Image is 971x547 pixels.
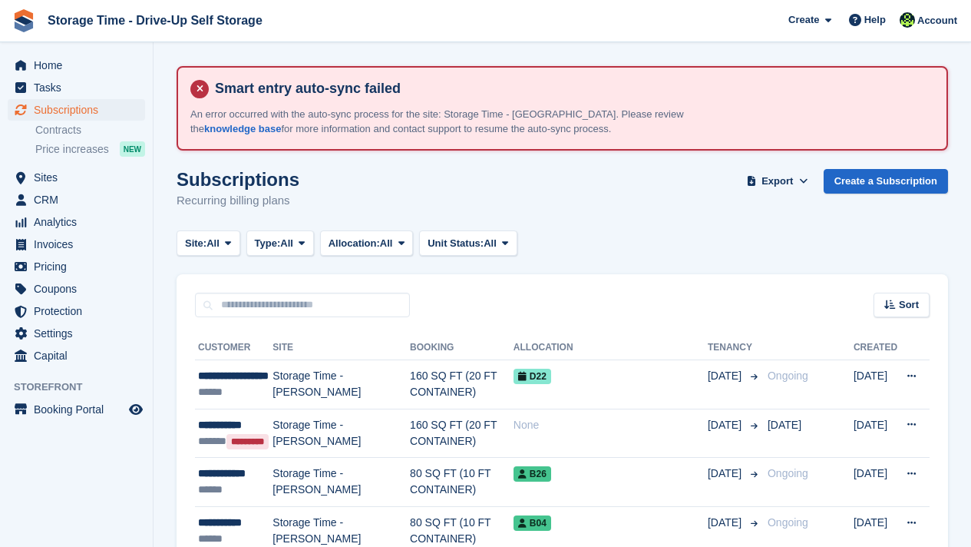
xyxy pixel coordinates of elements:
[185,236,206,251] span: Site:
[34,300,126,322] span: Protection
[900,12,915,28] img: Laaibah Sarwar
[35,141,145,157] a: Price increases NEW
[761,174,793,189] span: Export
[410,409,514,458] td: 160 SQ FT (20 FT CONTAINER)
[8,323,145,344] a: menu
[708,515,745,531] span: [DATE]
[34,399,126,420] span: Booking Portal
[34,167,126,188] span: Sites
[41,8,269,33] a: Storage Time - Drive-Up Self Storage
[206,236,220,251] span: All
[8,345,145,366] a: menu
[708,466,745,482] span: [DATE]
[246,230,314,256] button: Type: All
[899,297,919,313] span: Sort
[514,336,708,360] th: Allocation
[864,12,886,28] span: Help
[272,409,410,458] td: Storage Time - [PERSON_NAME]
[514,417,708,433] div: None
[255,236,281,251] span: Type:
[484,236,497,251] span: All
[514,466,551,482] span: B26
[8,234,145,255] a: menu
[8,399,145,420] a: menu
[272,458,410,507] td: Storage Time - [PERSON_NAME]
[34,234,126,255] span: Invoices
[514,516,551,531] span: B04
[708,417,745,433] span: [DATE]
[35,142,109,157] span: Price increases
[917,13,957,28] span: Account
[514,369,551,384] span: D22
[419,230,517,256] button: Unit Status: All
[34,211,126,233] span: Analytics
[272,360,410,409] td: Storage Time - [PERSON_NAME]
[708,336,761,360] th: Tenancy
[34,77,126,98] span: Tasks
[768,516,808,529] span: Ongoing
[428,236,484,251] span: Unit Status:
[8,55,145,76] a: menu
[410,458,514,507] td: 80 SQ FT (10 FT CONTAINER)
[768,370,808,382] span: Ongoing
[8,256,145,277] a: menu
[8,278,145,300] a: menu
[744,169,811,194] button: Export
[177,169,299,190] h1: Subscriptions
[272,336,410,360] th: Site
[824,169,948,194] a: Create a Subscription
[209,80,934,98] h4: Smart entry auto-sync failed
[177,230,240,256] button: Site: All
[177,192,299,210] p: Recurring billing plans
[35,123,145,138] a: Contracts
[768,419,801,431] span: [DATE]
[8,189,145,211] a: menu
[854,409,897,458] td: [DATE]
[34,278,126,300] span: Coupons
[127,400,145,419] a: Preview store
[8,77,145,98] a: menu
[34,189,126,211] span: CRM
[34,323,126,344] span: Settings
[12,9,35,32] img: stora-icon-8386f47178a22dfd0bd8f6a31ec36ba5ce8667c1dd55bd0f319d3a0aa187defe.svg
[788,12,819,28] span: Create
[410,336,514,360] th: Booking
[410,360,514,409] td: 160 SQ FT (20 FT CONTAINER)
[120,141,145,157] div: NEW
[8,99,145,121] a: menu
[8,167,145,188] a: menu
[280,236,293,251] span: All
[34,345,126,366] span: Capital
[34,256,126,277] span: Pricing
[190,107,728,137] p: An error occurred with the auto-sync process for the site: Storage Time - [GEOGRAPHIC_DATA]. Plea...
[204,123,281,134] a: knowledge base
[14,380,153,395] span: Storefront
[8,211,145,233] a: menu
[195,336,272,360] th: Customer
[708,368,745,384] span: [DATE]
[320,230,414,256] button: Allocation: All
[854,336,897,360] th: Created
[854,360,897,409] td: [DATE]
[34,55,126,76] span: Home
[854,458,897,507] td: [DATE]
[34,99,126,121] span: Subscriptions
[329,236,380,251] span: Allocation:
[768,467,808,479] span: Ongoing
[8,300,145,322] a: menu
[380,236,393,251] span: All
